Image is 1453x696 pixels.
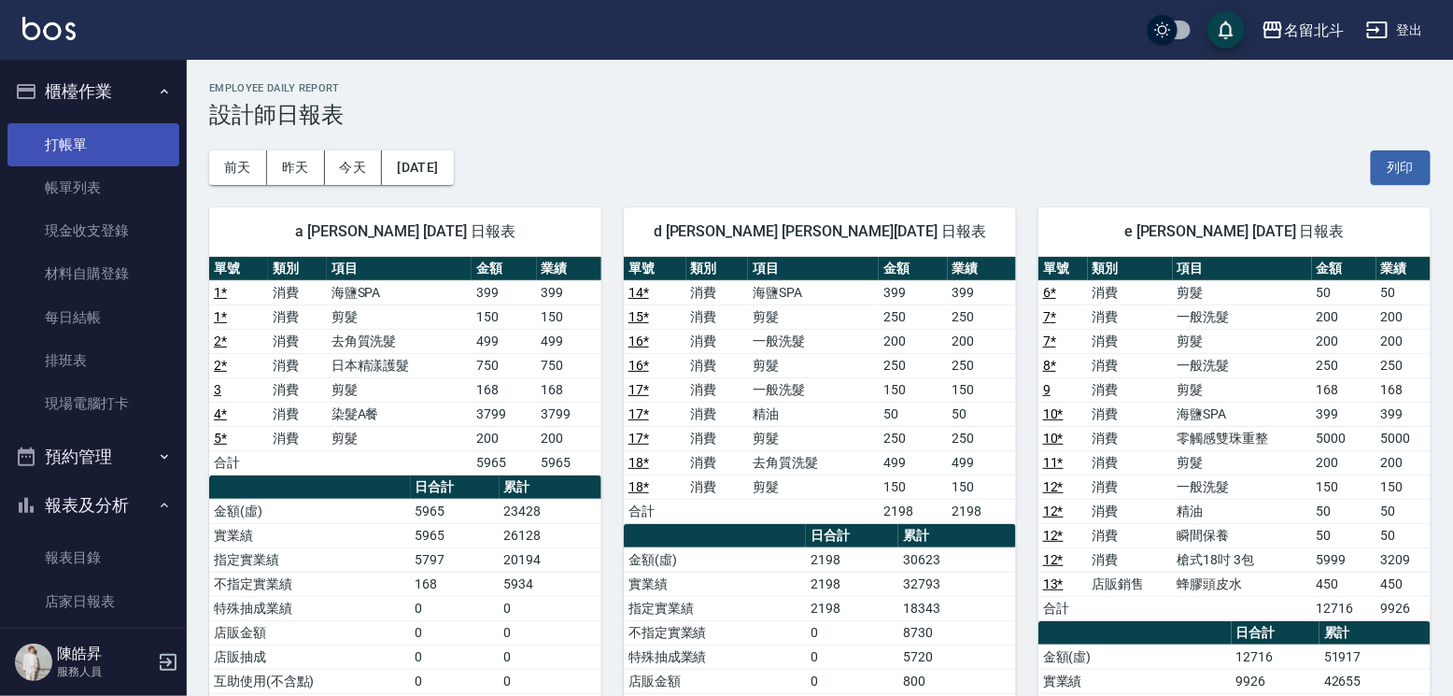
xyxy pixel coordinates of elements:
[1312,499,1376,523] td: 50
[748,329,879,353] td: 一般洗髮
[879,426,947,450] td: 250
[1088,547,1173,572] td: 消費
[57,663,152,680] p: 服務人員
[327,257,472,281] th: 項目
[1088,353,1173,377] td: 消費
[879,329,947,353] td: 200
[898,596,1016,620] td: 18343
[537,305,601,329] td: 150
[537,257,601,281] th: 業績
[537,426,601,450] td: 200
[806,620,898,645] td: 0
[806,572,898,596] td: 2198
[686,475,749,499] td: 消費
[1173,547,1312,572] td: 槍式18吋 3包
[472,377,536,402] td: 168
[879,377,947,402] td: 150
[7,382,179,425] a: 現場電腦打卡
[1088,523,1173,547] td: 消費
[209,257,268,281] th: 單號
[748,402,879,426] td: 精油
[411,547,500,572] td: 5797
[500,476,601,500] th: 累計
[646,222,994,241] span: d [PERSON_NAME] [PERSON_NAME][DATE] 日報表
[948,499,1016,523] td: 2198
[686,377,749,402] td: 消費
[748,353,879,377] td: 剪髮
[1312,329,1376,353] td: 200
[1376,523,1431,547] td: 50
[1312,475,1376,499] td: 150
[1173,450,1312,475] td: 剪髮
[1254,11,1351,50] button: 名留北斗
[472,353,536,377] td: 750
[806,596,898,620] td: 2198
[7,339,179,382] a: 排班表
[1376,426,1431,450] td: 5000
[1312,572,1376,596] td: 450
[268,280,327,305] td: 消費
[1173,499,1312,523] td: 精油
[537,450,601,475] td: 5965
[1319,669,1431,693] td: 42655
[411,499,500,523] td: 5965
[1376,450,1431,475] td: 200
[1173,280,1312,305] td: 剪髮
[748,450,879,475] td: 去角質洗髮
[1376,572,1431,596] td: 450
[1088,499,1173,523] td: 消費
[327,402,472,426] td: 染髮A餐
[879,450,947,475] td: 499
[1376,377,1431,402] td: 168
[948,426,1016,450] td: 250
[879,353,947,377] td: 250
[7,67,179,116] button: 櫃檯作業
[948,280,1016,305] td: 399
[1376,596,1431,620] td: 9926
[748,280,879,305] td: 海鹽SPA
[1312,523,1376,547] td: 50
[327,280,472,305] td: 海鹽SPA
[411,476,500,500] th: 日合計
[686,280,749,305] td: 消費
[500,572,601,596] td: 5934
[209,547,411,572] td: 指定實業績
[1038,257,1431,621] table: a dense table
[382,150,453,185] button: [DATE]
[7,481,179,530] button: 報表及分析
[57,645,152,663] h5: 陳皓昇
[7,252,179,295] a: 材料自購登錄
[1312,377,1376,402] td: 168
[209,150,267,185] button: 前天
[7,623,179,666] a: 互助日報表
[806,524,898,548] th: 日合計
[411,572,500,596] td: 168
[879,257,947,281] th: 金額
[209,499,411,523] td: 金額(虛)
[898,645,1016,669] td: 5720
[472,402,536,426] td: 3799
[1376,353,1431,377] td: 250
[748,426,879,450] td: 剪髮
[209,596,411,620] td: 特殊抽成業績
[624,499,686,523] td: 合計
[209,102,1431,128] h3: 設計師日報表
[1088,450,1173,475] td: 消費
[1376,329,1431,353] td: 200
[268,257,327,281] th: 類別
[411,669,500,693] td: 0
[1312,257,1376,281] th: 金額
[1376,305,1431,329] td: 200
[500,620,601,645] td: 0
[1173,475,1312,499] td: 一般洗髮
[209,257,601,476] table: a dense table
[209,669,411,693] td: 互助使用(不含點)
[1319,645,1431,669] td: 51917
[500,523,601,547] td: 26128
[1312,596,1376,620] td: 12716
[1376,280,1431,305] td: 50
[500,547,601,572] td: 20194
[1173,402,1312,426] td: 海鹽SPA
[948,305,1016,329] td: 250
[411,620,500,645] td: 0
